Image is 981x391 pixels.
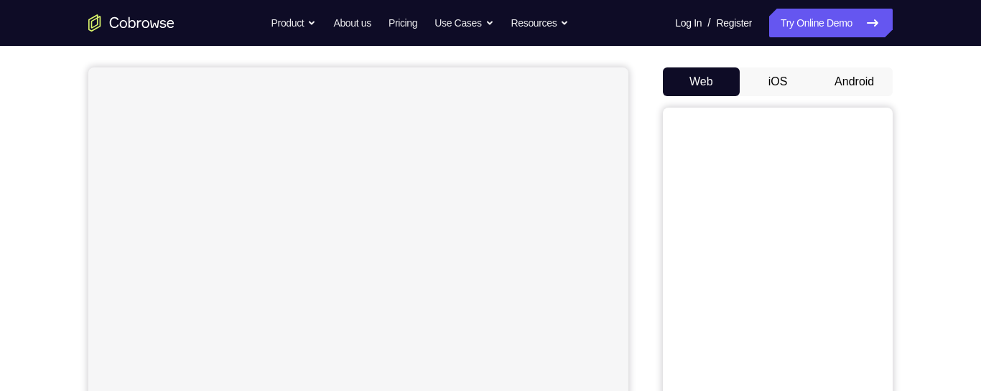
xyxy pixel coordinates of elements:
[707,14,710,32] span: /
[663,67,740,96] button: Web
[511,9,569,37] button: Resources
[271,9,317,37] button: Product
[389,9,417,37] a: Pricing
[816,67,893,96] button: Android
[769,9,893,37] a: Try Online Demo
[740,67,817,96] button: iOS
[333,9,371,37] a: About us
[675,9,702,37] a: Log In
[434,9,493,37] button: Use Cases
[717,9,752,37] a: Register
[88,14,175,32] a: Go to the home page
